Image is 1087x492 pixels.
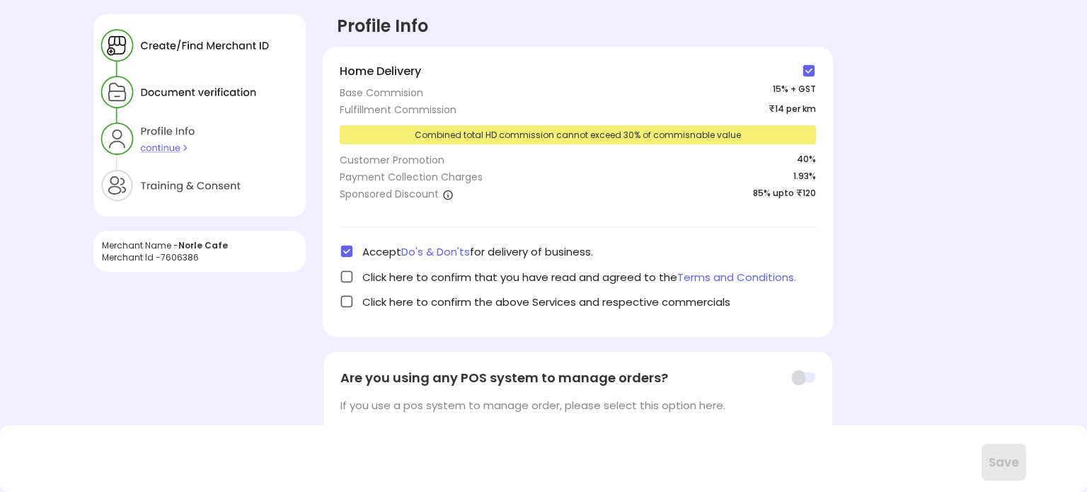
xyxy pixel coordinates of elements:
[340,369,668,387] span: Are you using any POS system to manage orders?
[793,170,816,187] span: 1.93%
[337,14,428,38] div: Profile Info
[773,83,816,100] span: 15 % + GST
[362,244,593,259] span: Accept for delivery of business.
[178,239,228,251] span: Norle Cafe
[362,270,796,285] span: Click here to confirm that you have read and agreed to the
[401,244,470,259] span: Do's & Don'ts
[340,187,454,201] div: Sponsored Discount
[769,103,816,117] span: ₹14 per km
[362,294,730,309] span: Click here to confirm the above Services and respective commercials
[340,244,354,258] img: check
[93,14,306,217] img: F5v65113e-42FXtpxsBMtONnwPG1_EaX-3wHePbWFkH8JRD8Sk0-DMAp0gQ6XK2l_kZvoHW-KXPRMcbAFtHSN823wLCE1trtG...
[340,153,444,167] div: Customer Promotion
[791,370,815,385] img: toggle
[102,239,297,251] div: Merchant Name -
[753,187,816,204] span: 85% upto ₹120
[340,294,354,309] img: check
[340,270,354,284] img: check
[982,444,1026,481] button: Save
[340,398,815,413] div: If you use a pos system to manage order, please select this option here.
[340,103,456,117] div: Fulfillment Commission
[102,251,297,263] div: Merchant Id - 7606386
[797,153,816,167] span: 40 %
[340,125,816,144] div: Combined total HD commission cannot exceed 30% of commisnable value
[340,170,483,184] div: Payment Collection Charges
[677,270,796,285] span: Terms and Conditions.
[442,189,454,200] img: a1isth1TvIaw5-r4PTQNnx6qH7hW1RKYA7fi6THaHSkdiamaZazZcPW6JbVsfR8_gv9BzWgcW1PiHueWjVd6jXxw-cSlbelae...
[802,64,816,78] img: check
[340,64,421,80] span: Home Delivery
[340,86,423,100] div: Base Commision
